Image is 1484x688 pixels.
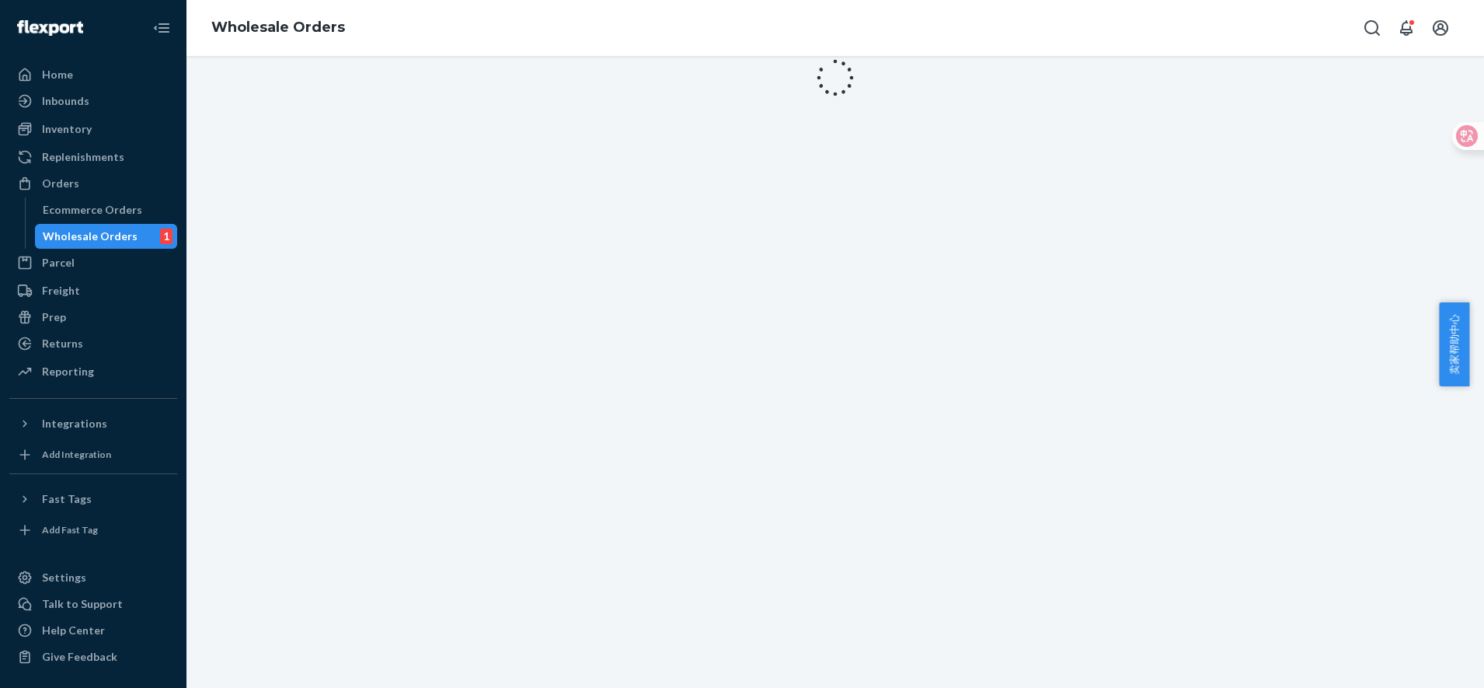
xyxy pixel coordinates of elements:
[42,309,66,325] div: Prep
[9,359,177,384] a: Reporting
[9,487,177,512] button: Fast Tags
[9,331,177,356] a: Returns
[9,145,177,169] a: Replenishments
[1439,302,1469,386] button: 卖家帮助中心
[42,149,124,165] div: Replenishments
[42,649,117,665] div: Give Feedback
[42,523,98,536] div: Add Fast Tag
[211,19,345,36] a: Wholesale Orders
[9,565,177,590] a: Settings
[42,364,94,379] div: Reporting
[160,229,172,244] div: 1
[42,448,111,461] div: Add Integration
[9,171,177,196] a: Orders
[42,176,79,191] div: Orders
[9,117,177,141] a: Inventory
[42,416,107,431] div: Integrations
[35,224,178,249] a: Wholesale Orders1
[42,336,83,351] div: Returns
[42,623,105,638] div: Help Center
[1425,12,1456,44] button: Open account menu
[43,229,138,244] div: Wholesale Orders
[9,644,177,669] button: Give Feedback
[9,89,177,114] a: Inbounds
[9,442,177,467] a: Add Integration
[9,305,177,330] a: Prep
[199,5,357,51] ol: breadcrumbs
[9,278,177,303] a: Freight
[35,197,178,222] a: Ecommerce Orders
[42,93,89,109] div: Inbounds
[42,283,80,299] div: Freight
[42,255,75,271] div: Parcel
[9,618,177,643] a: Help Center
[9,518,177,543] a: Add Fast Tag
[43,202,142,218] div: Ecommerce Orders
[42,121,92,137] div: Inventory
[42,491,92,507] div: Fast Tags
[42,596,123,612] div: Talk to Support
[9,411,177,436] button: Integrations
[42,67,73,82] div: Home
[1357,12,1388,44] button: Open Search Box
[9,62,177,87] a: Home
[9,250,177,275] a: Parcel
[17,20,83,36] img: Flexport logo
[1391,12,1422,44] button: Open notifications
[9,592,177,616] a: Talk to Support
[42,570,86,585] div: Settings
[146,12,177,44] button: Close Navigation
